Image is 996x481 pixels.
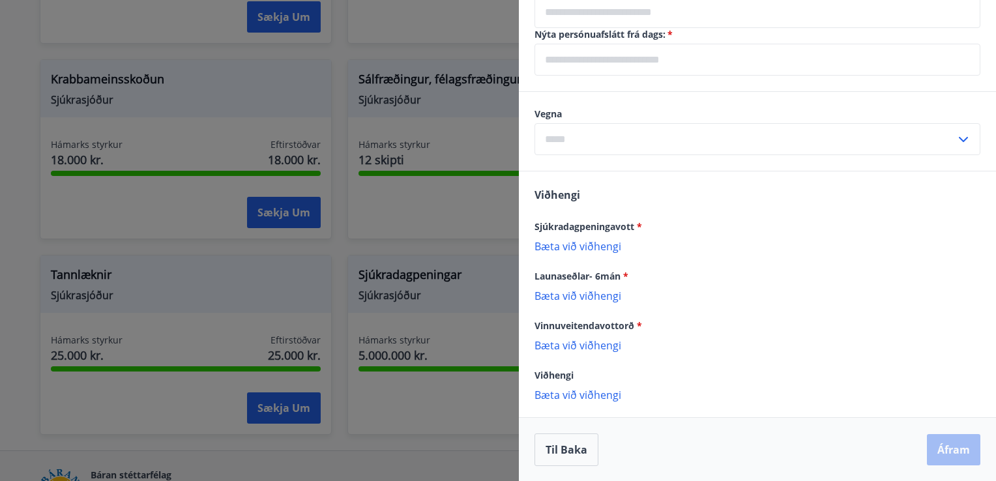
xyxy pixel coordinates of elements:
[535,338,980,351] p: Bæta við viðhengi
[535,28,980,41] label: Nýta persónuafslátt frá dags:
[535,319,642,332] span: Vinnuveitendavottorð
[535,388,980,401] p: Bæta við viðhengi
[535,108,980,121] label: Vegna
[535,220,642,233] span: Sjúkradagpeningavott
[535,433,598,466] button: Til baka
[535,239,980,252] p: Bæta við viðhengi
[535,369,574,381] span: Viðhengi
[535,44,980,76] div: Nýta persónuafslátt frá dags:
[535,188,580,202] span: Viðhengi
[535,270,628,282] span: Launaseðlar- 6mán
[535,289,980,302] p: Bæta við viðhengi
